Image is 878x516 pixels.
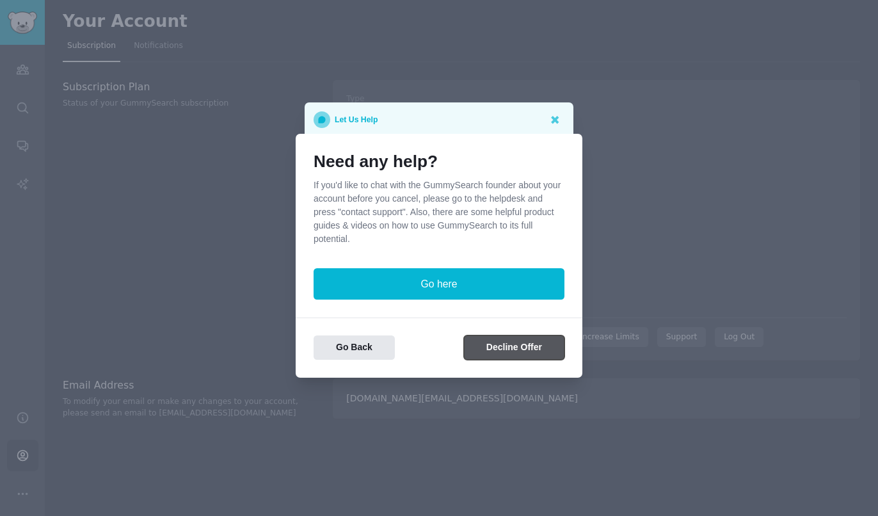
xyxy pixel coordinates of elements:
[335,111,378,128] p: Let Us Help
[314,268,564,300] button: Go here
[314,152,564,172] h1: Need any help?
[314,335,395,360] button: Go Back
[464,335,564,360] button: Decline Offer
[314,179,564,246] p: If you'd like to chat with the GummySearch founder about your account before you cancel, please g...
